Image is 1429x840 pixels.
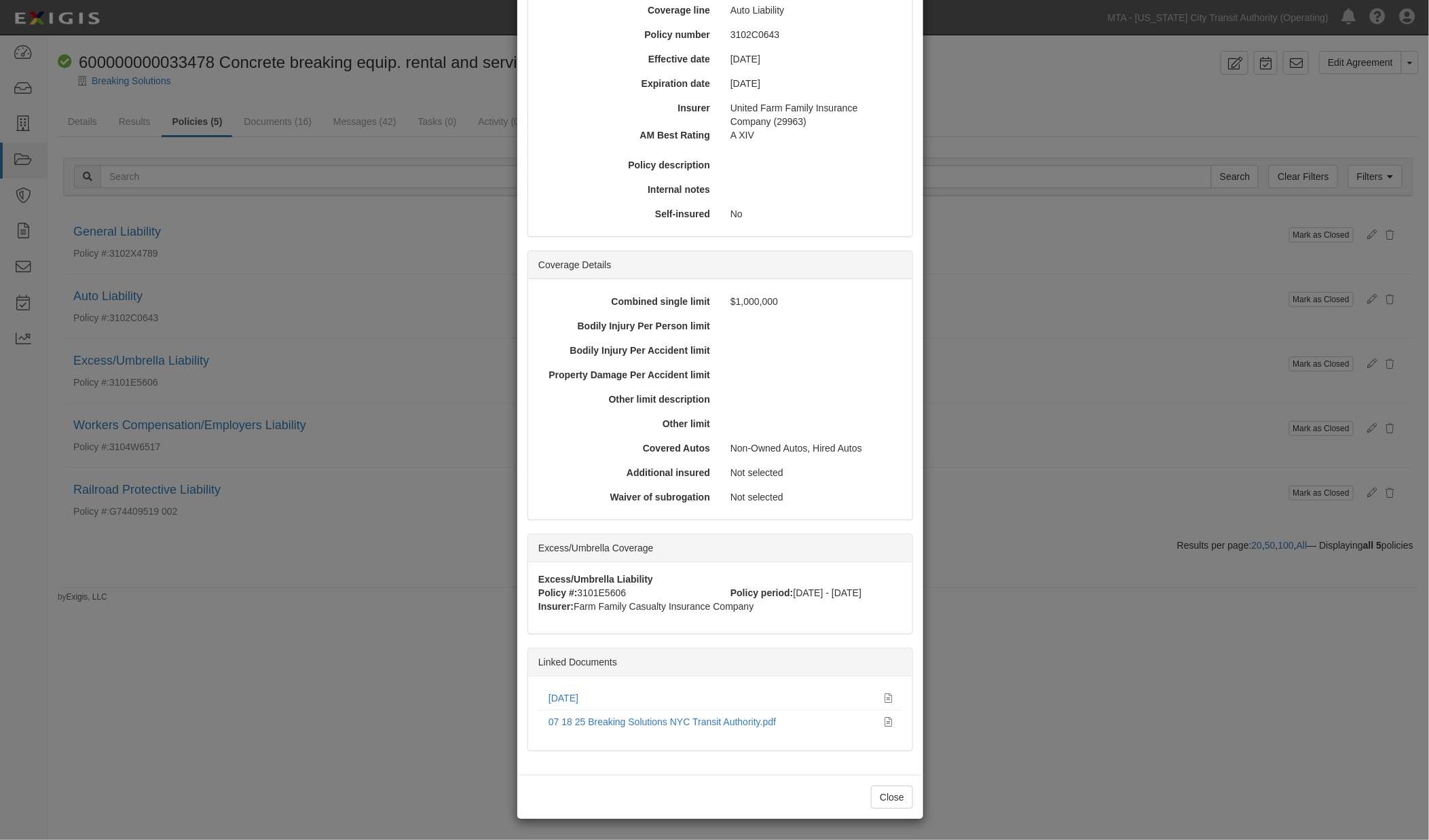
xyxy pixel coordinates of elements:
div: Policy number [534,28,720,41]
a: [DATE] [549,693,578,704]
div: Waiver of subrogation [534,490,720,504]
div: Farm Family Casualty Insurance Company [528,600,912,613]
div: Bodily Injury Per Accident limit [534,344,720,357]
div: 5.25.26 [549,691,874,705]
div: Property Damage Per Accident limit [534,368,720,382]
div: Excess/Umbrella Coverage [528,534,912,562]
div: Combined single limit [534,295,720,308]
div: Effective date [534,52,720,66]
div: 07 18 25 Breaking Solutions NYC Transit Authority.pdf [549,715,874,729]
div: [DATE] [720,52,907,66]
div: No [720,207,907,221]
strong: Policy period: [730,587,794,598]
div: 3102C0643 [720,28,907,41]
div: Coverage Details [528,251,912,279]
div: Self-insured [534,207,720,221]
div: Non-Owned Autos, Hired Autos [720,441,907,455]
a: 07 18 25 Breaking Solutions NYC Transit Authority.pdf [549,716,776,727]
div: Policy description [534,158,720,172]
div: [DATE] [720,77,907,90]
div: A XIV [720,128,912,142]
div: Not selected [720,466,907,479]
strong: Insurer: [538,601,574,612]
div: Internal notes [534,183,720,196]
div: Other limit description [534,392,720,406]
div: 3101E5606 [528,586,720,600]
div: Not selected [720,490,907,504]
div: Additional insured [534,466,720,479]
button: Close [871,786,913,809]
strong: Policy #: [538,587,578,598]
div: United Farm Family Insurance Company (29963) [720,101,907,128]
div: Insurer [534,101,720,115]
div: Linked Documents [528,649,912,676]
strong: Excess/Umbrella Liability [538,574,653,585]
div: [DATE] - [DATE] [720,586,912,600]
div: Expiration date [534,77,720,90]
div: $1,000,000 [720,295,907,308]
div: Covered Autos [534,441,720,455]
div: Other limit [534,417,720,431]
div: AM Best Rating [529,128,720,142]
div: Bodily Injury Per Person limit [534,319,720,333]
